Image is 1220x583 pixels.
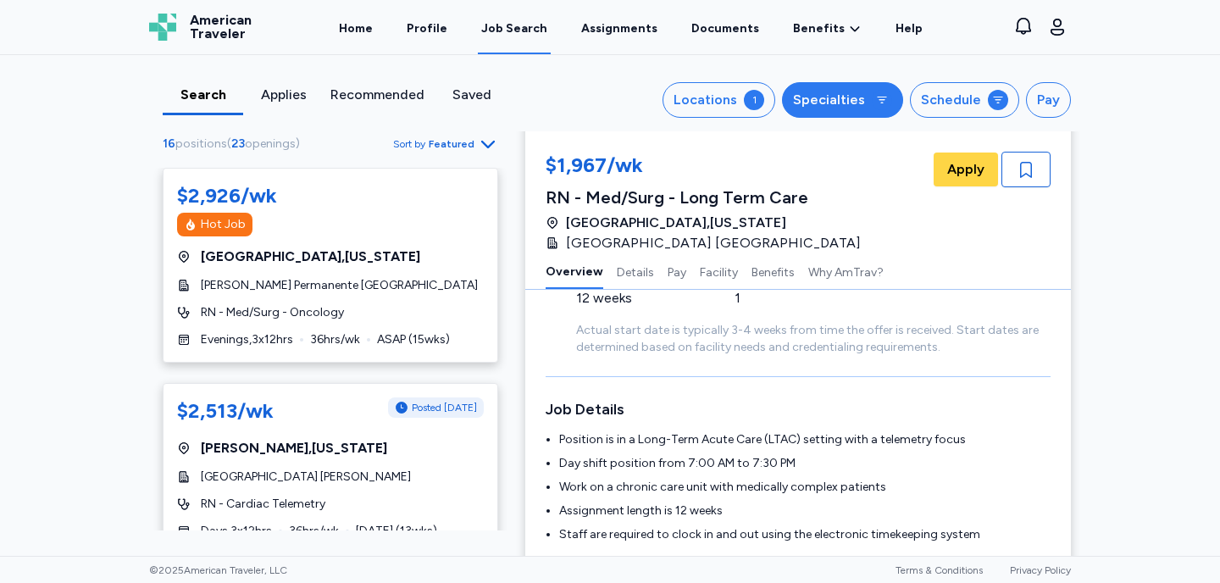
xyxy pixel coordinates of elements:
[201,496,325,513] span: RN - Cardiac Telemetry
[201,304,344,321] span: RN - Med/Surg - Oncology
[921,90,981,110] div: Schedule
[617,253,654,289] button: Details
[668,253,686,289] button: Pay
[393,137,425,151] span: Sort by
[190,14,252,41] span: American Traveler
[674,90,737,110] div: Locations
[201,277,478,294] span: [PERSON_NAME] Permanente [GEOGRAPHIC_DATA]
[663,82,775,118] button: Locations1
[546,397,1051,421] h3: Job Details
[1026,82,1071,118] button: Pay
[330,85,424,105] div: Recommended
[546,152,871,182] div: $1,967/wk
[559,431,1051,448] li: Position is in a Long-Term Acute Care (LTAC) setting with a telemetry focus
[169,85,236,105] div: Search
[735,288,852,308] div: 1
[559,455,1051,472] li: Day shift position from 7:00 AM to 7:30 PM
[808,253,884,289] button: Why AmTrav?
[201,331,293,348] span: Evenings , 3 x 12 hrs
[245,136,296,151] span: openings
[438,85,505,105] div: Saved
[793,20,862,37] a: Benefits
[231,136,245,151] span: 23
[250,85,317,105] div: Applies
[700,253,738,289] button: Facility
[289,523,339,540] span: 36 hrs/wk
[149,14,176,41] img: Logo
[310,331,360,348] span: 36 hrs/wk
[177,397,274,425] div: $2,513/wk
[793,20,845,37] span: Benefits
[201,438,387,458] span: [PERSON_NAME] , [US_STATE]
[566,213,786,233] span: [GEOGRAPHIC_DATA] , [US_STATE]
[1010,564,1071,576] a: Privacy Policy
[566,233,861,253] span: [GEOGRAPHIC_DATA] [GEOGRAPHIC_DATA]
[947,159,984,180] span: Apply
[559,479,1051,496] li: Work on a chronic care unit with medically complex patients
[177,182,277,209] div: $2,926/wk
[201,247,420,267] span: [GEOGRAPHIC_DATA] , [US_STATE]
[429,137,474,151] span: Featured
[934,153,998,186] button: Apply
[478,2,551,54] a: Job Search
[481,20,547,37] div: Job Search
[175,136,227,151] span: positions
[201,216,246,233] div: Hot Job
[1037,90,1060,110] div: Pay
[751,253,795,289] button: Benefits
[744,90,764,110] div: 1
[149,564,287,577] span: © 2025 American Traveler, LLC
[559,502,1051,519] li: Assignment length is 12 weeks
[201,469,411,486] span: [GEOGRAPHIC_DATA] [PERSON_NAME]
[576,288,694,308] div: 12 weeks
[356,523,437,540] span: [DATE] ( 13 wks)
[163,136,307,153] div: ( )
[393,134,498,154] button: Sort byFeatured
[896,564,983,576] a: Terms & Conditions
[793,90,865,110] div: Specialties
[576,322,1051,356] div: Actual start date is typically 3-4 weeks from time the offer is received. Start dates are determi...
[546,186,871,209] div: RN - Med/Surg - Long Term Care
[201,523,272,540] span: Days , 3 x 12 hrs
[163,136,175,151] span: 16
[782,82,903,118] button: Specialties
[377,331,450,348] span: ASAP ( 15 wks)
[910,82,1019,118] button: Schedule
[412,401,477,414] span: Posted [DATE]
[546,253,603,289] button: Overview
[559,526,1051,543] li: Staff are required to clock in and out using the electronic timekeeping system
